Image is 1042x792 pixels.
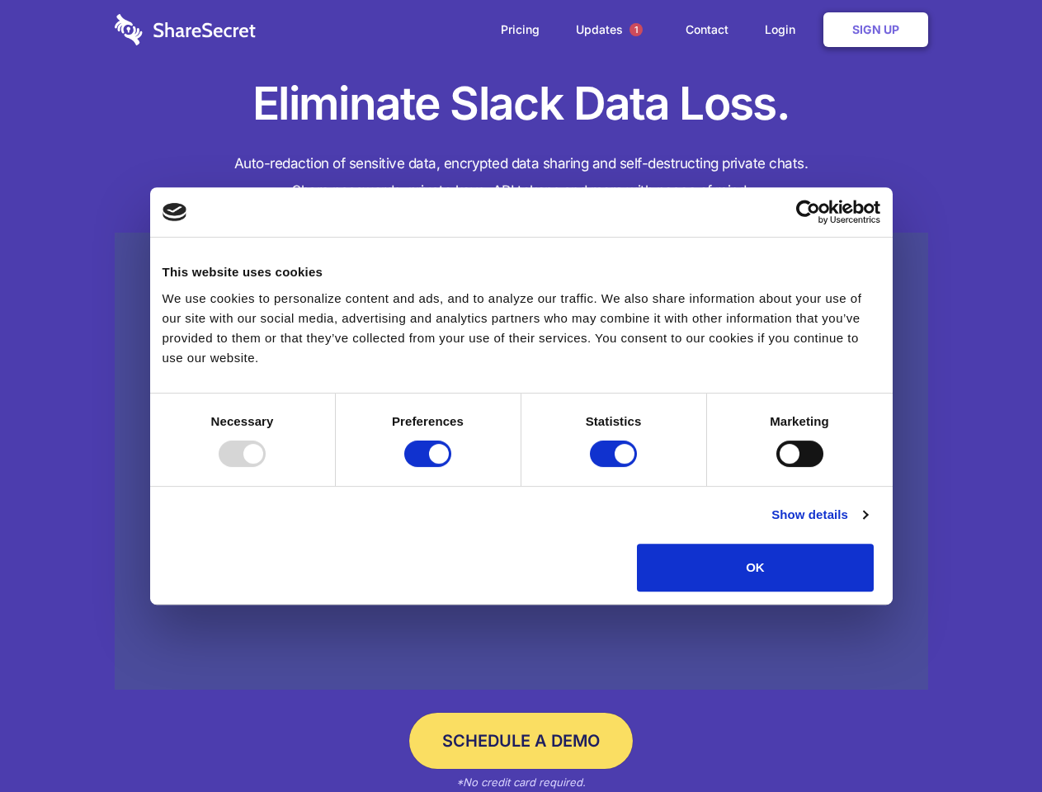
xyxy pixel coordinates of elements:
a: Usercentrics Cookiebot - opens in a new window [736,200,880,224]
img: logo-wordmark-white-trans-d4663122ce5f474addd5e946df7df03e33cb6a1c49d2221995e7729f52c070b2.svg [115,14,256,45]
div: This website uses cookies [163,262,880,282]
strong: Marketing [770,414,829,428]
h4: Auto-redaction of sensitive data, encrypted data sharing and self-destructing private chats. Shar... [115,150,928,205]
strong: Necessary [211,414,274,428]
em: *No credit card required. [456,775,586,789]
img: logo [163,203,187,221]
a: Schedule a Demo [409,713,633,769]
h1: Eliminate Slack Data Loss. [115,74,928,134]
a: Wistia video thumbnail [115,233,928,691]
a: Login [748,4,820,55]
a: Show details [771,505,867,525]
a: Contact [669,4,745,55]
strong: Preferences [392,414,464,428]
span: 1 [629,23,643,36]
div: We use cookies to personalize content and ads, and to analyze our traffic. We also share informat... [163,289,880,368]
strong: Statistics [586,414,642,428]
a: Pricing [484,4,556,55]
button: OK [637,544,874,592]
a: Sign Up [823,12,928,47]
